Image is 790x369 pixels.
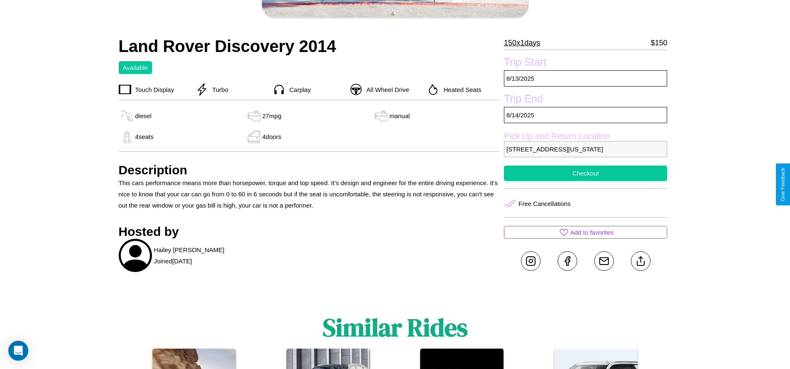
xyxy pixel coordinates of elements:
p: 8 / 13 / 2025 [504,70,667,87]
div: Open Intercom Messenger [8,341,28,361]
p: Hailey [PERSON_NAME] [154,244,224,255]
h3: Description [119,163,500,177]
p: 4 seats [135,131,154,142]
p: All Wheel Drive [362,84,409,95]
img: gas [246,110,262,122]
label: Pick Up and Return Location [504,131,667,141]
p: Joined [DATE] [154,255,192,267]
p: Available [123,62,148,73]
p: Add to favorites [570,227,613,238]
div: Give Feedback [780,168,786,201]
h1: Similar Rides [323,310,468,344]
p: $ 150 [650,36,667,50]
p: Touch Display [131,84,174,95]
img: gas [119,131,135,143]
p: This cars performance means more than horsepower, torque and top speed. It’s design and engineer ... [119,177,500,211]
p: [STREET_ADDRESS][US_STATE] [504,141,667,157]
p: Turbo [208,84,229,95]
button: Add to favorites [504,226,667,239]
h3: Hosted by [119,225,500,239]
p: 27 mpg [262,110,282,121]
label: Trip Start [504,56,667,70]
label: Trip End [504,93,667,107]
p: 150 x 1 days [504,36,540,50]
img: gas [246,131,262,143]
p: manual [389,110,410,121]
p: Free Cancellations [518,198,571,209]
img: gas [373,110,389,122]
p: 8 / 14 / 2025 [504,107,667,123]
button: Checkout [504,166,667,181]
img: gas [119,110,135,122]
p: Heated Seats [439,84,481,95]
h2: Land Rover Discovery 2014 [119,37,500,56]
p: diesel [135,110,152,121]
p: 4 doors [262,131,282,142]
p: Carplay [285,84,311,95]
